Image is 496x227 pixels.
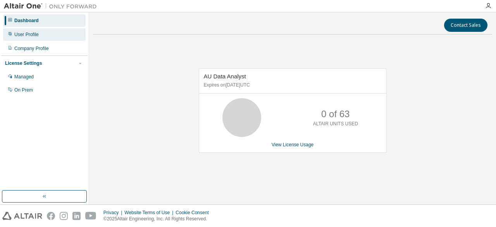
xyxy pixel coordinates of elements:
span: AU Data Analyst [204,73,246,80]
p: © 2025 Altair Engineering, Inc. All Rights Reserved. [103,216,214,222]
div: Dashboard [14,17,39,24]
img: linkedin.svg [72,212,81,220]
img: altair_logo.svg [2,212,42,220]
div: Website Terms of Use [124,210,176,216]
img: Altair One [4,2,101,10]
div: Company Profile [14,45,49,52]
div: On Prem [14,87,33,93]
p: 0 of 63 [321,107,350,121]
p: Expires on [DATE] UTC [204,82,380,88]
div: License Settings [5,60,42,66]
p: ALTAIR UNITS USED [313,121,358,127]
div: Managed [14,74,34,80]
img: facebook.svg [47,212,55,220]
div: Cookie Consent [176,210,213,216]
img: instagram.svg [60,212,68,220]
button: Contact Sales [444,19,487,32]
div: User Profile [14,31,39,38]
div: Privacy [103,210,124,216]
img: youtube.svg [85,212,96,220]
a: View License Usage [272,142,314,147]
